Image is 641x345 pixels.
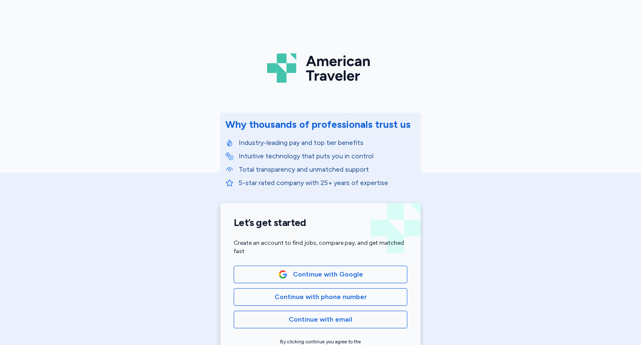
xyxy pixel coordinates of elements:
img: Logo [267,50,374,86]
p: Intuitive technology that puts you in control [239,151,416,161]
div: Why thousands of professionals trust us [225,118,411,131]
button: Continue with phone number [234,288,407,306]
img: Google Logo [278,270,288,279]
div: Create an account to find jobs, compare pay, and get matched fast [234,239,407,256]
p: Total transparency and unmatched support [239,165,416,175]
span: Continue with Google [293,269,363,279]
button: Google LogoContinue with Google [234,266,407,283]
p: Industry-leading pay and top tier benefits [239,138,416,148]
span: Continue with email [289,315,352,325]
span: Continue with phone number [275,292,367,302]
h1: Let’s get started [234,216,407,229]
button: Continue with email [234,311,407,328]
p: 5-star rated company with 25+ years of expertise [239,178,416,188]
